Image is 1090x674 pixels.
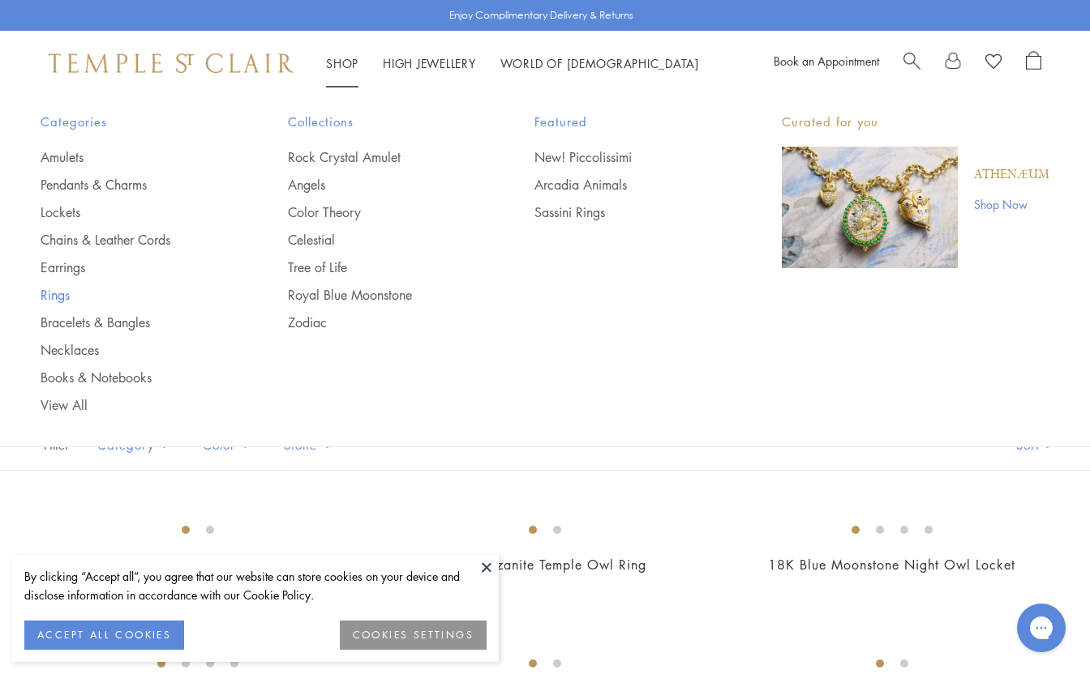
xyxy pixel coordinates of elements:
p: Enjoy Complimentary Delivery & Returns [449,7,633,23]
a: Earrings [41,258,223,276]
a: Athenæum [974,166,1049,184]
a: Shop Now [974,195,1049,213]
a: View All [41,396,223,414]
a: Books & Notebooks [41,369,223,386]
a: ShopShop [326,55,358,71]
a: New! Piccolissimi [534,148,717,166]
a: Tree of Life [288,258,470,276]
iframe: Gorgias live chat messenger [1009,598,1074,658]
a: Zodiac [288,314,470,331]
a: Celestial [288,231,470,249]
a: Open Shopping Bag [1026,51,1041,75]
nav: Main navigation [326,53,699,74]
span: Collections [288,112,470,132]
a: Lockets [41,203,223,221]
span: Categories [41,112,223,132]
a: Search [903,51,920,75]
a: View Wishlist [985,51,1002,75]
button: COOKIES SETTINGS [340,621,487,650]
a: 18K Tanzanite Temple Owl Ring [444,556,646,574]
a: Chains & Leather Cords [41,231,223,249]
button: ACCEPT ALL COOKIES [24,621,184,650]
a: Rock Crystal Amulet [288,148,470,166]
span: Featured [534,112,717,132]
a: Rings [41,286,223,304]
a: Sassini Rings [534,203,717,221]
a: High JewelleryHigh Jewellery [383,55,476,71]
a: Book an Appointment [774,53,879,69]
p: Curated for you [782,112,1049,132]
a: Pendants & Charms [41,176,223,194]
a: Royal Blue Moonstone [288,286,470,304]
a: 18K Blue Moonstone Night Owl Locket [768,556,1015,574]
img: Temple St. Clair [49,53,294,73]
a: Color Theory [288,203,470,221]
a: Bracelets & Bangles [41,314,223,331]
a: Amulets [41,148,223,166]
a: Angels [288,176,470,194]
div: By clicking “Accept all”, you agree that our website can store cookies on your device and disclos... [24,567,487,604]
a: Necklaces [41,341,223,359]
a: Arcadia Animals [534,176,717,194]
a: World of [DEMOGRAPHIC_DATA]World of [DEMOGRAPHIC_DATA] [500,55,699,71]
